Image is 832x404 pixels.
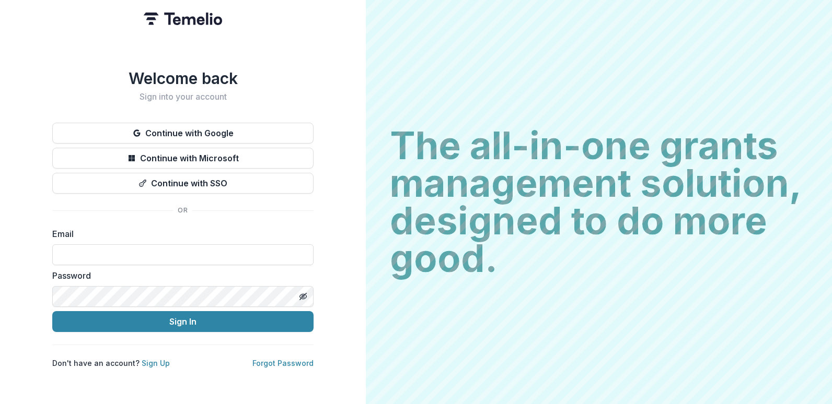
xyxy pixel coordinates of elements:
button: Continue with SSO [52,173,314,194]
a: Sign Up [142,359,170,367]
label: Password [52,269,307,282]
a: Forgot Password [252,359,314,367]
button: Sign In [52,311,314,332]
img: Temelio [144,13,222,25]
h2: Sign into your account [52,92,314,102]
h1: Welcome back [52,69,314,88]
button: Toggle password visibility [295,288,311,305]
button: Continue with Microsoft [52,148,314,169]
label: Email [52,228,307,240]
button: Continue with Google [52,123,314,144]
p: Don't have an account? [52,358,170,369]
